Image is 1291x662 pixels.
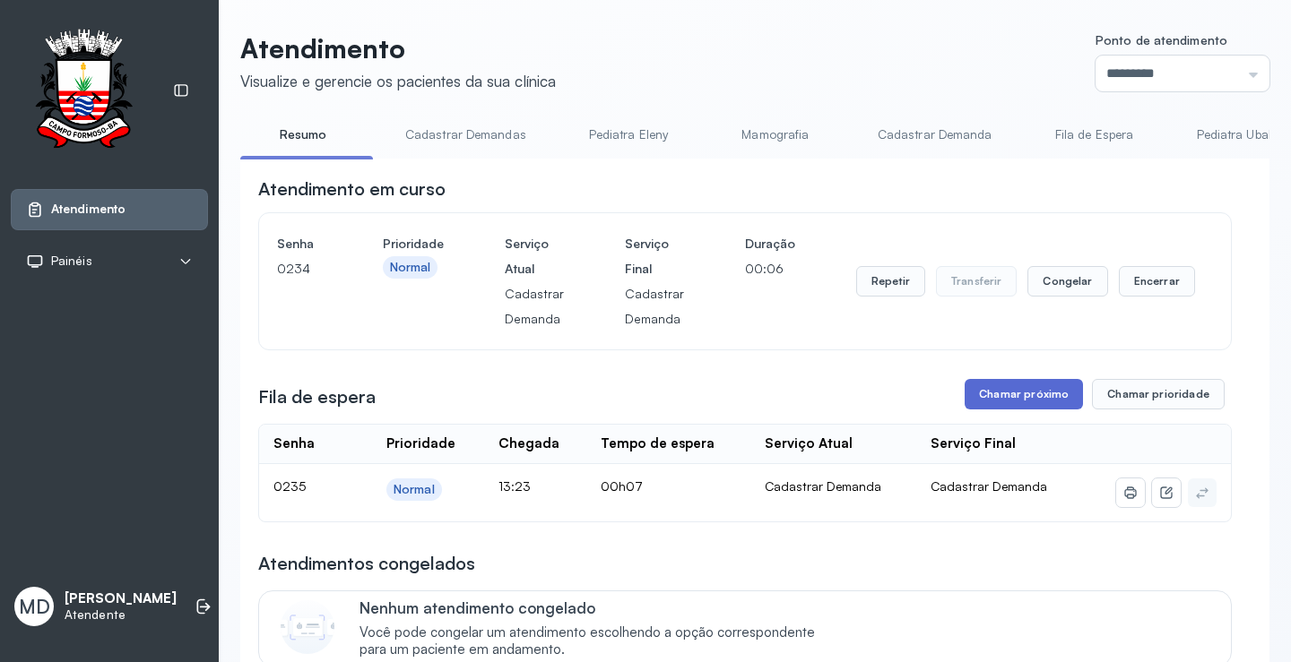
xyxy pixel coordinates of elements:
p: Atendente [65,607,177,623]
button: Repetir [856,266,925,297]
a: Pediatra Eleny [566,120,691,150]
div: Serviço Final [931,435,1016,452]
button: Chamar próximo [965,379,1083,409]
div: Chegada [498,435,559,452]
span: Painéis [51,254,92,269]
div: Prioridade [386,435,455,452]
h3: Atendimento em curso [258,176,446,202]
h3: Fila de espera [258,384,376,409]
div: Senha [273,435,315,452]
h4: Prioridade [383,231,444,256]
span: 13:23 [498,478,531,494]
span: Atendimento [51,202,126,217]
h4: Senha [277,231,322,256]
a: Cadastrar Demanda [860,120,1010,150]
p: 00:06 [745,256,795,281]
button: Transferir [936,266,1018,297]
p: [PERSON_NAME] [65,590,177,607]
a: Atendimento [26,201,193,219]
div: Serviço Atual [765,435,853,452]
a: Mamografia [713,120,838,150]
span: 0235 [273,478,306,494]
img: Logotipo do estabelecimento [19,29,148,153]
button: Chamar prioridade [1092,379,1225,409]
span: Ponto de atendimento [1096,32,1227,47]
a: Resumo [240,120,366,150]
h4: Serviço Final [625,231,684,281]
button: Encerrar [1119,266,1195,297]
h3: Atendimentos congelados [258,551,475,576]
span: Você pode congelar um atendimento escolhendo a opção correspondente para um paciente em andamento. [360,624,834,658]
span: 00h07 [601,478,643,494]
h4: Duração [745,231,795,256]
a: Cadastrar Demandas [387,120,544,150]
h4: Serviço Atual [505,231,564,281]
span: Cadastrar Demanda [931,478,1047,494]
div: Normal [394,482,435,497]
p: Cadastrar Demanda [625,281,684,331]
img: Imagem de CalloutCard [281,600,334,654]
p: 0234 [277,256,322,281]
div: Tempo de espera [601,435,715,452]
p: Cadastrar Demanda [505,281,564,331]
div: Cadastrar Demanda [765,478,903,494]
a: Fila de Espera [1032,120,1157,150]
button: Congelar [1027,266,1107,297]
div: Visualize e gerencie os pacientes da sua clínica [240,72,556,90]
div: Normal [390,260,431,275]
p: Nenhum atendimento congelado [360,598,834,617]
p: Atendimento [240,32,556,64]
